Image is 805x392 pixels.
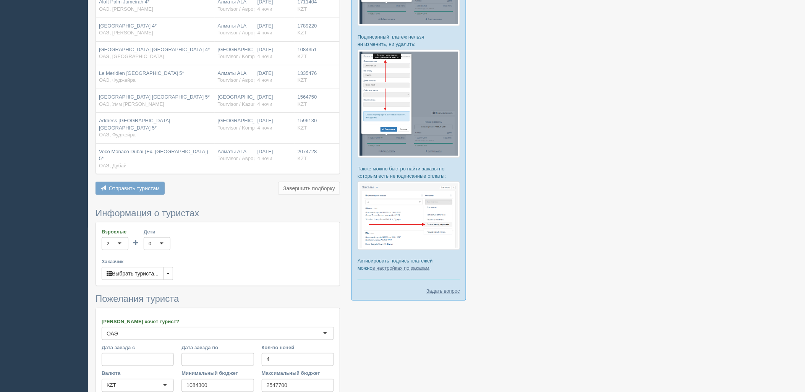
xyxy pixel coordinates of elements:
span: 2074728 [298,149,317,154]
span: 4 ночи [258,6,272,12]
span: 4 ночи [258,53,272,59]
span: KZT [298,6,307,12]
span: 1789220 [298,23,317,29]
p: Активировать подпись платежей можно . [358,257,460,272]
p: Подписанный платеж нельзя ни изменить, ни удалить: [358,33,460,48]
a: в настройках по заказам [373,265,429,271]
div: ОАЭ [107,330,118,337]
div: Алматы ALA [218,23,251,37]
label: [PERSON_NAME] хочет турист? [102,318,334,325]
div: 0 [149,240,151,248]
h3: Информация о туристах [96,208,340,218]
span: 4 ночи [258,30,272,36]
span: ОАЭ, [PERSON_NAME] [99,6,153,12]
label: Взрослые [102,228,128,235]
span: Address [GEOGRAPHIC_DATA] [GEOGRAPHIC_DATA] 5* [99,118,170,131]
p: Также можно быстро найти заказы по которым есть неподписанные оплаты: [358,165,460,180]
span: ОАЭ, Дубай [99,163,126,168]
span: Tourvisor / Аврора-БГ [218,6,267,12]
button: Выбрать туриста... [102,267,164,280]
span: Отправить туристам [109,185,160,191]
input: 7-10 или 7,10,14 [262,353,334,366]
div: [DATE] [258,23,292,37]
span: 1335476 [298,70,317,76]
span: ОАЭ, Умм [PERSON_NAME] [99,101,164,107]
span: KZT [298,125,307,131]
div: KZT [107,382,116,389]
span: [GEOGRAPHIC_DATA] [GEOGRAPHIC_DATA] 4* [99,47,210,52]
span: 1564750 [298,94,317,100]
span: Le Meridien [GEOGRAPHIC_DATA] 5* [99,70,184,76]
img: %D0%BF%D0%BE%D0%B4%D1%82%D0%B2%D0%B5%D1%80%D0%B6%D0%B4%D0%B5%D0%BD%D0%B8%D0%B5-%D0%BE%D0%BF%D0%BB... [358,50,460,157]
div: Алматы ALA [218,148,251,162]
div: Алматы ALA [218,70,251,84]
img: %D0%BF%D0%BE%D0%B4%D1%82%D0%B2%D0%B5%D1%80%D0%B6%D0%B4%D0%B5%D0%BD%D0%B8%D0%B5-%D0%BE%D0%BF%D0%BB... [358,181,460,249]
div: [GEOGRAPHIC_DATA] [218,94,251,108]
span: ОАЭ, [GEOGRAPHIC_DATA] [99,53,164,59]
div: [DATE] [258,117,292,131]
span: KZT [298,101,307,107]
label: Максимальный бюджет [262,370,334,377]
span: 1084351 [298,47,317,52]
span: Tourvisor / Kompas (KZ) [218,53,271,59]
span: KZT [298,53,307,59]
span: KZT [298,30,307,36]
div: [DATE] [258,148,292,162]
label: Дата заезда с [102,344,174,351]
span: KZT [298,77,307,83]
div: [GEOGRAPHIC_DATA] [218,46,251,60]
span: 1596130 [298,118,317,123]
label: Дата заезда по [181,344,254,351]
label: Кол-во ночей [262,344,334,351]
div: [DATE] [258,46,292,60]
div: 2 [107,240,109,248]
span: Voco Monaco Dubai (Ex. [GEOGRAPHIC_DATA]) 5* [99,149,208,162]
span: 4 ночи [258,125,272,131]
span: ОАЭ, [PERSON_NAME] [99,30,153,36]
div: [GEOGRAPHIC_DATA] [218,117,251,131]
span: 4 ночи [258,101,272,107]
span: ОАЭ, Фуджейра [99,132,136,138]
span: Tourvisor / Kompas (KZ) [218,125,271,131]
span: Tourvisor / Аврора-БГ [218,156,267,161]
span: [GEOGRAPHIC_DATA] 4* [99,23,157,29]
span: 4 ночи [258,77,272,83]
label: Валюта [102,370,174,377]
label: Дети [144,228,170,235]
button: Отправить туристам [96,182,165,195]
label: Минимальный бюджет [181,370,254,377]
span: Tourvisor / Аврора-БГ [218,30,267,36]
div: [DATE] [258,70,292,84]
span: 4 ночи [258,156,272,161]
span: Tourvisor / Аврора-БГ [218,77,267,83]
span: KZT [298,156,307,161]
span: Tourvisor / Kazunion (KZ) [218,101,274,107]
a: Задать вопрос [426,287,460,295]
span: Пожелания туриста [96,293,179,304]
button: Завершить подборку [278,182,340,195]
label: Заказчик [102,258,334,265]
span: [GEOGRAPHIC_DATA] [GEOGRAPHIC_DATA] 5* [99,94,210,100]
span: ОАЭ, Фуджейра [99,77,136,83]
div: [DATE] [258,94,292,108]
